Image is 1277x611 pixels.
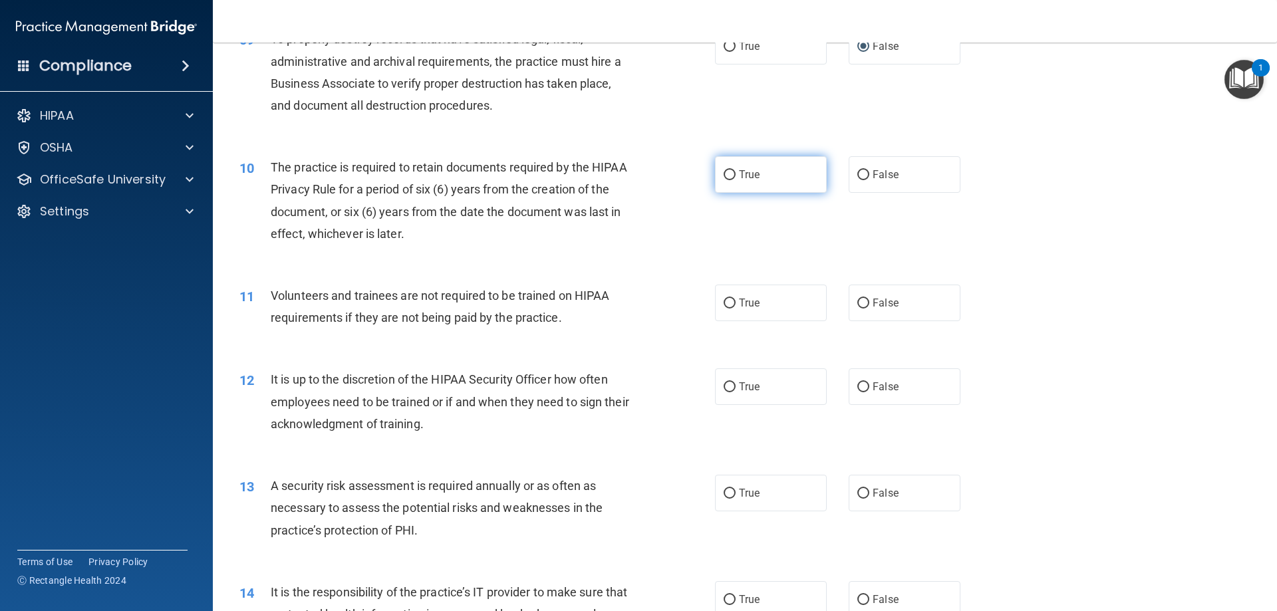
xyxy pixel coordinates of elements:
[40,203,89,219] p: Settings
[239,479,254,495] span: 13
[16,14,197,41] img: PMB logo
[239,372,254,388] span: 12
[16,203,194,219] a: Settings
[873,487,899,499] span: False
[724,595,736,605] input: True
[873,593,899,606] span: False
[17,555,72,568] a: Terms of Use
[88,555,148,568] a: Privacy Policy
[271,160,627,241] span: The practice is required to retain documents required by the HIPAA Privacy Rule for a period of s...
[739,593,760,606] span: True
[873,380,899,393] span: False
[857,42,869,52] input: False
[40,140,73,156] p: OSHA
[857,489,869,499] input: False
[857,595,869,605] input: False
[724,382,736,392] input: True
[16,108,194,124] a: HIPAA
[239,585,254,601] span: 14
[271,289,609,324] span: Volunteers and trainees are not required to be trained on HIPAA requirements if they are not bein...
[16,140,194,156] a: OSHA
[724,170,736,180] input: True
[1224,60,1264,99] button: Open Resource Center, 1 new notification
[271,32,621,112] span: To properly destroy records that have satisfied legal, fiscal, administrative and archival requir...
[40,172,166,187] p: OfficeSafe University
[239,289,254,305] span: 11
[873,297,899,309] span: False
[739,40,760,53] span: True
[873,40,899,53] span: False
[1210,519,1261,570] iframe: Drift Widget Chat Controller
[239,160,254,176] span: 10
[739,487,760,499] span: True
[857,382,869,392] input: False
[271,372,629,430] span: It is up to the discretion of the HIPAA Security Officer how often employees need to be trained o...
[724,299,736,308] input: True
[40,108,74,124] p: HIPAA
[739,168,760,181] span: True
[271,479,603,537] span: A security risk assessment is required annually or as often as necessary to assess the potential ...
[739,380,760,393] span: True
[873,168,899,181] span: False
[857,299,869,308] input: False
[724,42,736,52] input: True
[724,489,736,499] input: True
[1258,68,1263,85] div: 1
[39,57,132,75] h4: Compliance
[17,574,126,587] span: Ⓒ Rectangle Health 2024
[739,297,760,309] span: True
[16,172,194,187] a: OfficeSafe University
[857,170,869,180] input: False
